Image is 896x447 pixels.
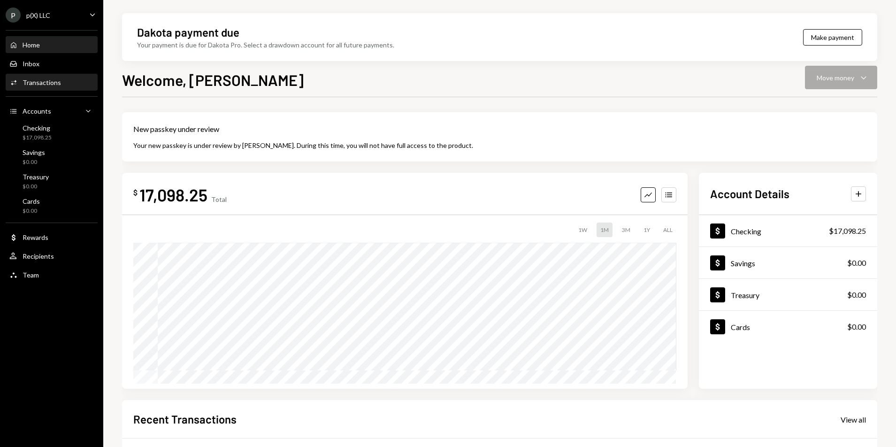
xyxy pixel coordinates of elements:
[731,227,761,236] div: Checking
[23,183,49,191] div: $0.00
[6,146,98,168] a: Savings$0.00
[23,134,52,142] div: $17,098.25
[829,225,866,237] div: $17,098.25
[731,259,755,268] div: Savings
[699,215,877,247] a: Checking$17,098.25
[23,107,51,115] div: Accounts
[137,40,394,50] div: Your payment is due for Dakota Pro. Select a drawdown account for all future payments.
[133,411,237,427] h2: Recent Transactions
[133,123,866,135] div: New passkey under review
[710,186,789,201] h2: Account Details
[23,148,45,156] div: Savings
[122,70,304,89] h1: Welcome, [PERSON_NAME]
[618,223,634,237] div: 3M
[597,223,613,237] div: 1M
[659,223,676,237] div: ALL
[23,207,40,215] div: $0.00
[211,195,227,203] div: Total
[6,194,98,217] a: Cards$0.00
[23,60,39,68] div: Inbox
[847,257,866,269] div: $0.00
[6,36,98,53] a: Home
[133,140,866,150] div: Your new passkey is under review by [PERSON_NAME]. During this time, you will not have full acces...
[731,323,750,331] div: Cards
[23,173,49,181] div: Treasury
[137,24,239,40] div: Dakota payment due
[23,271,39,279] div: Team
[574,223,591,237] div: 1W
[6,266,98,283] a: Team
[23,124,52,132] div: Checking
[26,11,50,19] div: p(X) LLC
[6,229,98,246] a: Rewards
[6,102,98,119] a: Accounts
[6,247,98,264] a: Recipients
[640,223,654,237] div: 1Y
[23,78,61,86] div: Transactions
[847,321,866,332] div: $0.00
[23,233,48,241] div: Rewards
[23,197,40,205] div: Cards
[699,247,877,278] a: Savings$0.00
[23,252,54,260] div: Recipients
[699,311,877,342] a: Cards$0.00
[847,289,866,301] div: $0.00
[6,74,98,91] a: Transactions
[133,188,138,197] div: $
[6,8,21,23] div: P
[139,184,207,205] div: 17,098.25
[6,170,98,193] a: Treasury$0.00
[841,415,866,424] div: View all
[841,414,866,424] a: View all
[731,291,759,300] div: Treasury
[23,158,45,166] div: $0.00
[6,121,98,144] a: Checking$17,098.25
[803,29,862,46] button: Make payment
[699,279,877,310] a: Treasury$0.00
[23,41,40,49] div: Home
[6,55,98,72] a: Inbox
